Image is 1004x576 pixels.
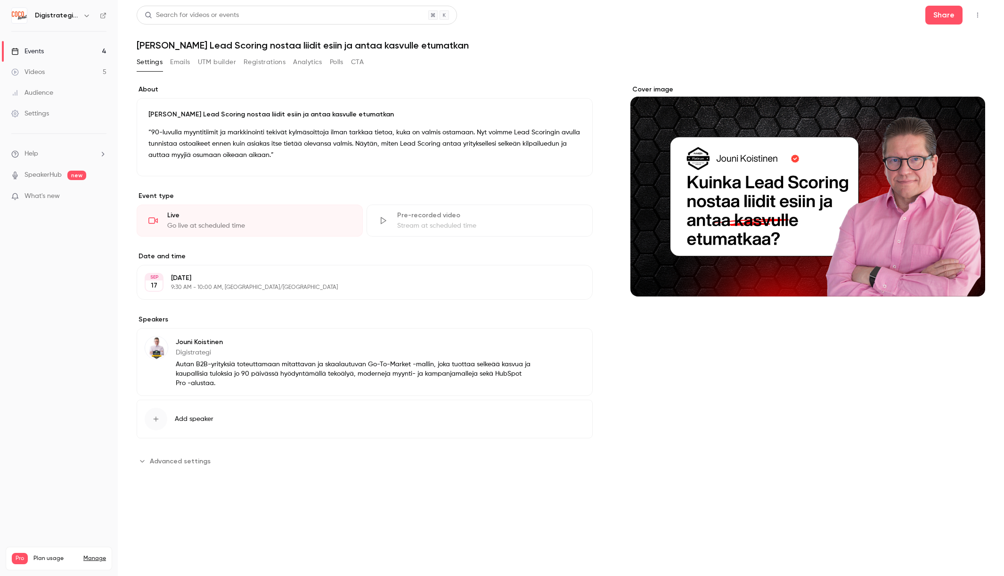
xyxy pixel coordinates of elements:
[176,360,531,388] p: Autan B2B-yrityksiä toteuttamaan mitattavan ja skaalautuvan Go-To-Market -mallin, joka tuottaa se...
[137,252,593,261] label: Date and time
[351,55,364,70] button: CTA
[137,40,985,51] h1: [PERSON_NAME] Lead Scoring nostaa liidit esiin ja antaa kasvulle etumatkan
[198,55,236,70] button: UTM builder
[175,414,213,424] span: Add speaker
[24,170,62,180] a: SpeakerHub
[148,127,581,161] p: “90-luvulla myyntitiimit ja markkinointi tekivät kylmäsoittoja ilman tarkkaa tietoa, kuka on valm...
[145,10,239,20] div: Search for videos or events
[367,205,593,237] div: Pre-recorded videoStream at scheduled time
[11,149,106,159] li: help-dropdown-opener
[397,211,581,220] div: Pre-recorded video
[11,47,44,56] div: Events
[137,315,593,324] label: Speakers
[24,149,38,159] span: Help
[11,88,53,98] div: Audience
[12,8,27,23] img: Digistrategi Jouni Koistinen
[137,453,593,469] section: Advanced settings
[24,191,60,201] span: What's new
[12,553,28,564] span: Pro
[176,348,531,357] p: Digistrategi
[397,221,581,230] div: Stream at scheduled time
[925,6,963,25] button: Share
[146,274,163,280] div: SEP
[33,555,78,562] span: Plan usage
[83,555,106,562] a: Manage
[11,109,49,118] div: Settings
[137,400,593,438] button: Add speaker
[137,191,593,201] p: Event type
[150,456,211,466] span: Advanced settings
[176,337,531,347] p: Jouni Koistinen
[151,281,157,290] p: 17
[148,110,581,119] p: [PERSON_NAME] Lead Scoring nostaa liidit esiin ja antaa kasvulle etumatkan
[630,85,985,296] section: Cover image
[137,453,216,469] button: Advanced settings
[137,205,363,237] div: LiveGo live at scheduled time
[35,11,79,20] h6: Digistrategi [PERSON_NAME]
[95,192,106,201] iframe: Noticeable Trigger
[11,67,45,77] div: Videos
[167,211,351,220] div: Live
[293,55,322,70] button: Analytics
[170,55,190,70] button: Emails
[330,55,343,70] button: Polls
[167,221,351,230] div: Go live at scheduled time
[137,328,593,396] div: Jouni KoistinenJouni KoistinenDigistrategiAutan B2B-yrityksiä toteuttamaan mitattavan ja skaalaut...
[67,171,86,180] span: new
[244,55,286,70] button: Registrations
[171,273,543,283] p: [DATE]
[137,85,593,94] label: About
[137,55,163,70] button: Settings
[145,337,168,359] img: Jouni Koistinen
[630,85,985,94] label: Cover image
[171,284,543,291] p: 9:30 AM - 10:00 AM, [GEOGRAPHIC_DATA]/[GEOGRAPHIC_DATA]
